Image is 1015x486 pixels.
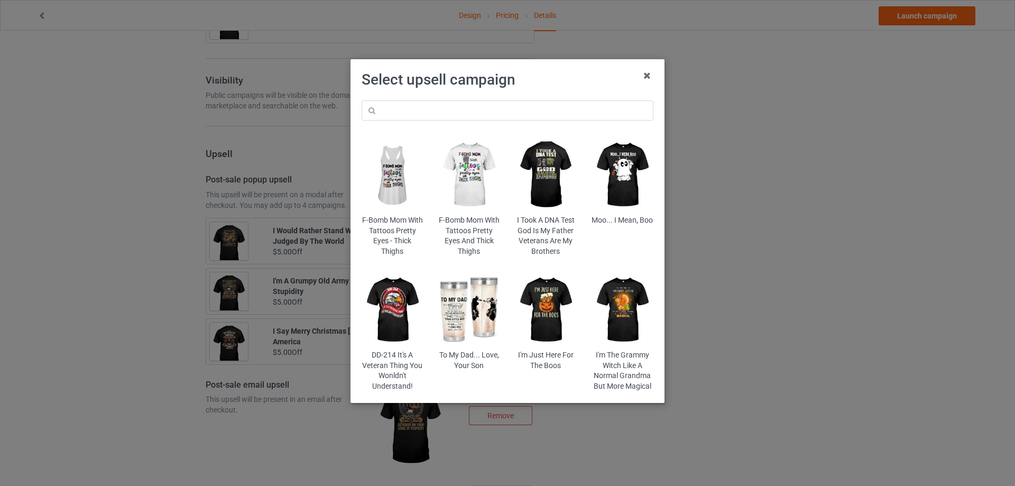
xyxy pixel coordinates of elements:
div: I'm The Grammy Witch Like A Normal Grandma But More Magical [592,350,653,391]
div: I Took A DNA Test God Is My Father Veterans Are My Brothers [515,215,577,256]
div: F-Bomb Mom With Tattoos Pretty Eyes And Thick Thighs [438,215,500,256]
div: To My Dad... Love, Your Son [438,350,500,371]
div: DD-214 It's A Veteran Thing You Wonldn't Understand! [362,350,423,391]
div: F-Bomb Mom With Tattoos Pretty Eyes - Thick Thighs [362,215,423,256]
div: Moo... I Mean, Boo [592,215,653,226]
div: I'm Just Here For The Boos [515,350,577,371]
h1: Select upsell campaign [362,70,653,89]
